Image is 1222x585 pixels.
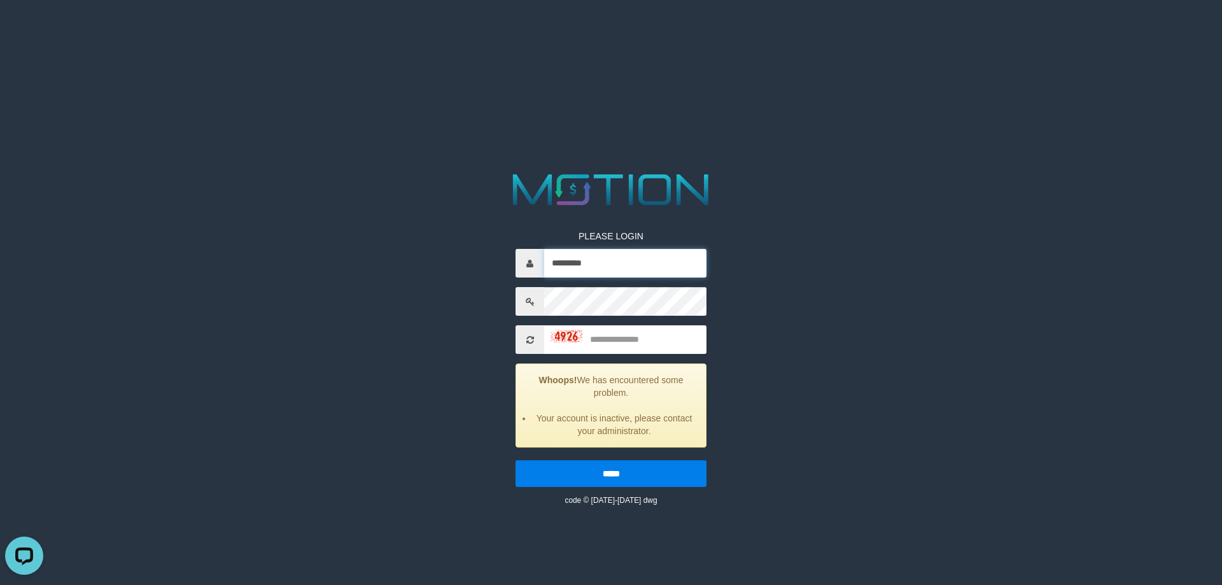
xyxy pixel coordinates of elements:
[5,5,43,43] button: Open LiveChat chat widget
[565,496,657,505] small: code © [DATE]-[DATE] dwg
[504,169,718,211] img: MOTION_logo.png
[516,363,706,448] div: We has encountered some problem.
[551,330,582,342] img: captcha
[539,375,577,385] strong: Whoops!
[532,412,696,437] li: Your account is inactive, please contact your administrator.
[516,230,706,243] p: PLEASE LOGIN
